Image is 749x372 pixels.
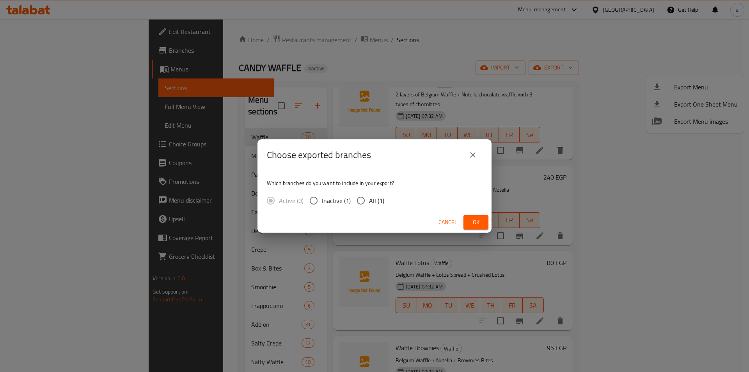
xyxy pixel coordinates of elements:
span: Cancel [438,217,457,227]
button: Ok [463,215,488,230]
span: All (1) [369,196,384,205]
p: Which branches do you want to include in your export? [267,179,482,187]
span: Ok [470,217,482,227]
span: Active (0) [279,196,304,205]
span: Inactive (1) [322,196,351,205]
button: Cancel [435,215,460,230]
h2: Choose exported branches [267,149,371,161]
button: close [463,146,482,164]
